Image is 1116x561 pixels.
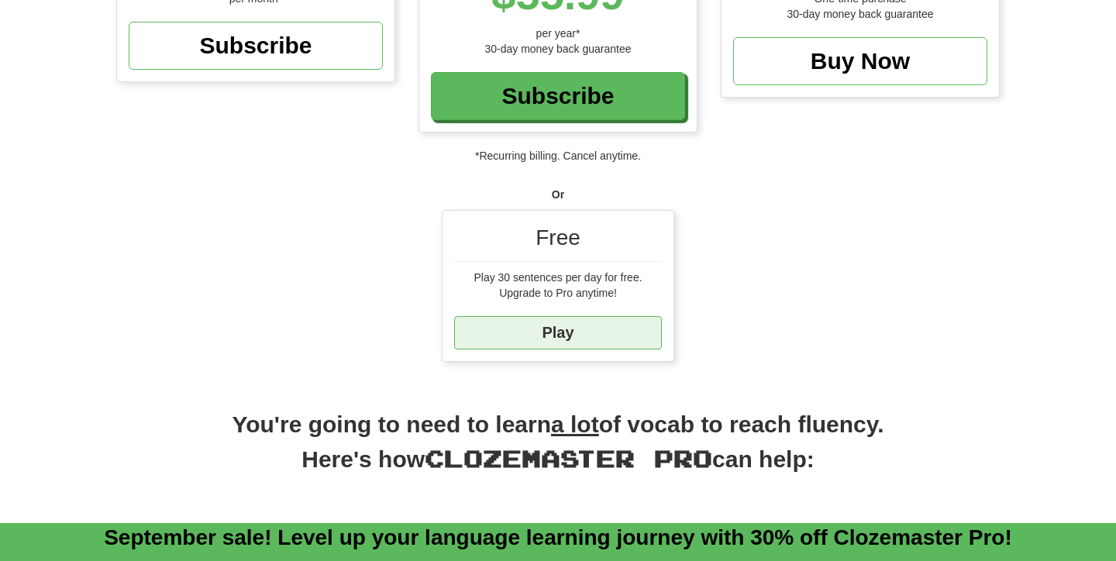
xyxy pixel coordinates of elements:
span: Clozemaster Pro [425,444,712,472]
strong: Or [552,188,564,201]
a: September sale! Level up your language learning journey with 30% off Clozemaster Pro! [104,525,1012,549]
div: Play 30 sentences per day for free. [454,270,662,285]
u: a lot [551,411,599,437]
h2: You're going to need to learn of vocab to reach fluency. Here's how can help: [116,408,1000,492]
div: Upgrade to Pro anytime! [454,285,662,301]
a: Play [454,316,662,349]
a: Subscribe [431,72,685,120]
div: 30-day money back guarantee [431,41,685,57]
a: Subscribe [129,22,383,70]
a: Buy Now [733,37,987,85]
div: 30-day money back guarantee [733,6,987,22]
div: Free [454,222,662,262]
div: per year* [431,26,685,41]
